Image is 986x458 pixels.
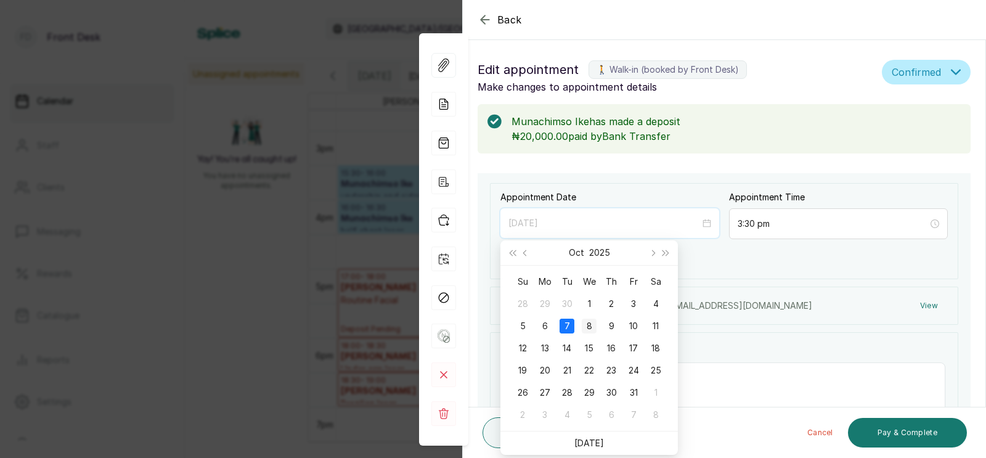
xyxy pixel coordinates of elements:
[626,296,641,311] div: 3
[582,319,597,333] div: 8
[560,363,574,378] div: 21
[483,417,561,448] button: Save
[511,382,534,404] td: 2025-10-26
[556,337,578,359] td: 2025-10-14
[578,293,600,315] td: 2025-10-01
[622,359,645,382] td: 2025-10-24
[738,217,928,231] input: Select time
[622,337,645,359] td: 2025-10-17
[626,407,641,422] div: 7
[622,293,645,315] td: 2025-10-03
[645,293,667,315] td: 2025-10-04
[729,191,805,203] label: Appointment Time
[560,385,574,400] div: 28
[626,319,641,333] div: 10
[604,296,619,311] div: 2
[604,319,619,333] div: 9
[648,363,663,378] div: 25
[519,240,532,265] button: Previous month (PageUp)
[600,315,622,337] td: 2025-10-09
[586,300,812,311] span: +234 8060786803 | [EMAIL_ADDRESS][DOMAIN_NAME]
[589,240,610,265] button: Choose a year
[892,65,941,80] span: Confirmed
[797,418,843,448] button: Cancel
[511,271,534,293] th: Su
[582,296,597,311] div: 1
[582,385,597,400] div: 29
[515,407,530,422] div: 2
[534,382,556,404] td: 2025-10-27
[515,296,530,311] div: 28
[578,382,600,404] td: 2025-10-29
[622,382,645,404] td: 2025-10-31
[511,293,534,315] td: 2025-09-28
[648,296,663,311] div: 4
[560,296,574,311] div: 30
[604,341,619,356] div: 16
[622,315,645,337] td: 2025-10-10
[537,385,552,400] div: 27
[910,295,948,317] button: View
[645,359,667,382] td: 2025-10-25
[659,240,673,265] button: Next year (Control + right)
[604,363,619,378] div: 23
[645,315,667,337] td: 2025-10-11
[534,337,556,359] td: 2025-10-13
[648,385,663,400] div: 1
[600,404,622,426] td: 2025-11-06
[582,341,597,356] div: 15
[534,359,556,382] td: 2025-10-20
[645,240,659,265] button: Next month (PageDown)
[534,293,556,315] td: 2025-09-29
[645,382,667,404] td: 2025-11-01
[511,129,961,144] p: ₦20,000.00 paid by Bank Transfer
[537,341,552,356] div: 13
[626,341,641,356] div: 17
[534,315,556,337] td: 2025-10-06
[582,363,597,378] div: 22
[534,404,556,426] td: 2025-11-03
[515,319,530,333] div: 5
[560,319,574,333] div: 7
[622,404,645,426] td: 2025-11-07
[515,341,530,356] div: 12
[500,191,576,203] label: Appointment Date
[537,407,552,422] div: 3
[556,382,578,404] td: 2025-10-28
[600,359,622,382] td: 2025-10-23
[560,341,574,356] div: 14
[569,240,584,265] button: Choose a month
[511,359,534,382] td: 2025-10-19
[622,271,645,293] th: Fr
[848,418,967,448] button: Pay & Complete
[600,293,622,315] td: 2025-10-02
[600,271,622,293] th: Th
[645,404,667,426] td: 2025-11-08
[497,12,522,27] span: Back
[645,337,667,359] td: 2025-10-18
[508,216,700,230] input: Select date
[515,363,530,378] div: 19
[511,337,534,359] td: 2025-10-12
[648,407,663,422] div: 8
[604,385,619,400] div: 30
[511,114,961,129] p: Munachimso Ike has made a deposit
[556,293,578,315] td: 2025-09-30
[505,240,519,265] button: Last year (Control + left)
[560,407,574,422] div: 4
[578,271,600,293] th: We
[556,271,578,293] th: Tu
[556,315,578,337] td: 2025-10-07
[537,296,552,311] div: 29
[645,271,667,293] th: Sa
[648,341,663,356] div: 18
[578,359,600,382] td: 2025-10-22
[578,315,600,337] td: 2025-10-08
[478,12,522,27] button: Back
[537,363,552,378] div: 20
[626,363,641,378] div: 24
[478,80,877,94] p: Make changes to appointment details
[534,271,556,293] th: Mo
[511,404,534,426] td: 2025-11-02
[556,359,578,382] td: 2025-10-21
